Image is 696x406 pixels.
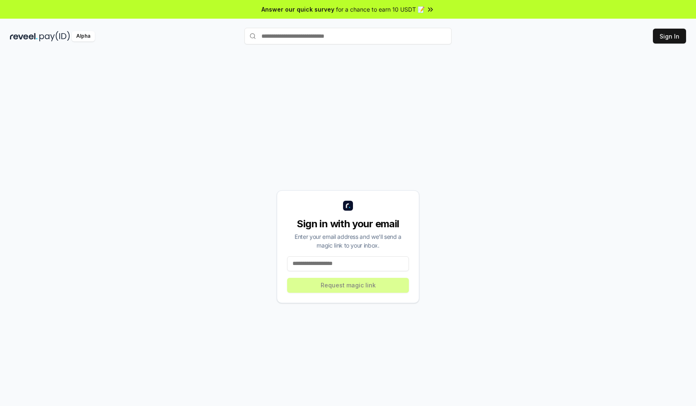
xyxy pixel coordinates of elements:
[72,31,95,41] div: Alpha
[653,29,686,44] button: Sign In
[10,31,38,41] img: reveel_dark
[287,232,409,250] div: Enter your email address and we’ll send a magic link to your inbox.
[343,201,353,211] img: logo_small
[261,5,334,14] span: Answer our quick survey
[287,217,409,231] div: Sign in with your email
[39,31,70,41] img: pay_id
[336,5,425,14] span: for a chance to earn 10 USDT 📝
